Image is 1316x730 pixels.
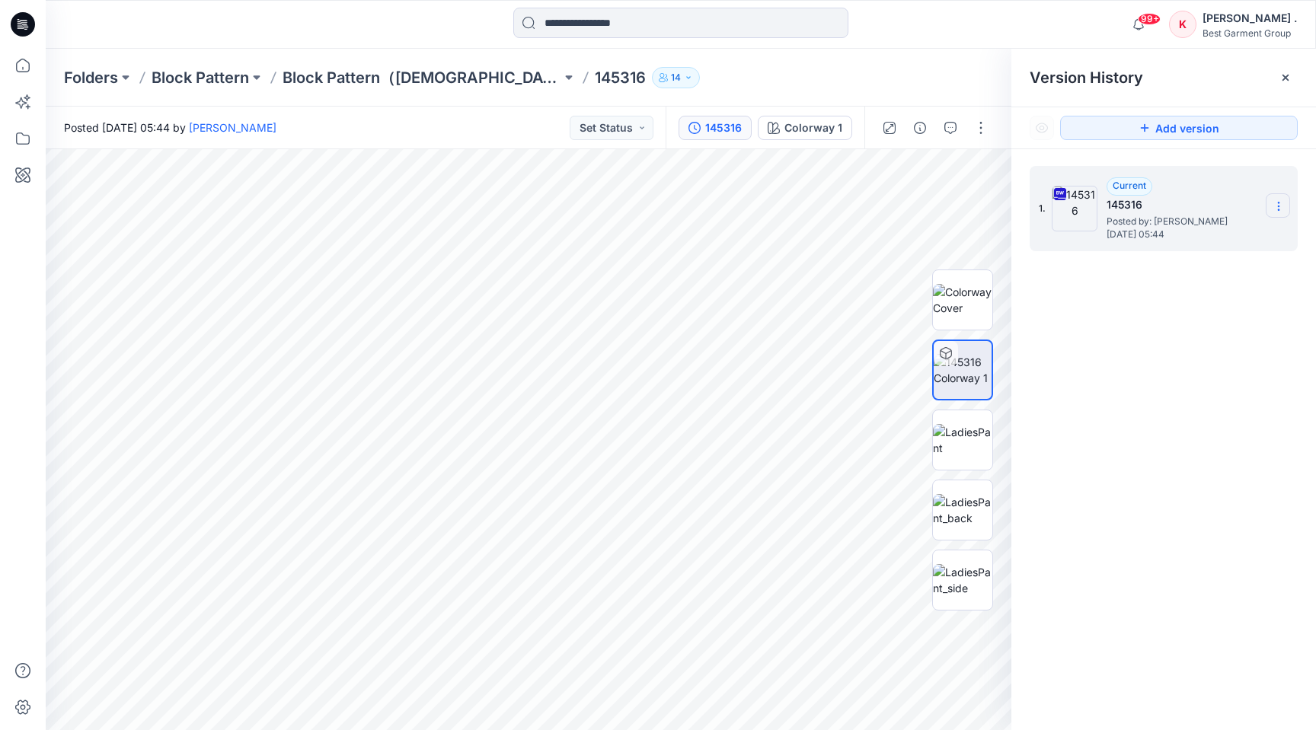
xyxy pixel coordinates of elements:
button: 145316 [679,116,752,140]
a: [PERSON_NAME] [189,121,276,134]
a: Block Pattern [152,67,249,88]
button: 14 [652,67,700,88]
span: Posted by: Shili Guo [1107,214,1259,229]
img: 145316 Colorway 1 [934,354,992,386]
div: Best Garment Group [1203,27,1297,39]
button: Add version [1060,116,1298,140]
a: Folders [64,67,118,88]
p: 14 [671,69,681,86]
span: Version History [1030,69,1143,87]
img: 145316 [1052,186,1097,231]
button: Show Hidden Versions [1030,116,1054,140]
span: [DATE] 05:44 [1107,229,1259,240]
div: 145316 [705,120,742,136]
span: Current [1113,180,1146,191]
img: LadiesPant [933,424,992,456]
span: 1. [1039,202,1046,215]
img: LadiesPant_side [933,564,992,596]
img: Colorway Cover [933,284,992,316]
p: 145316 [595,67,646,88]
div: Colorway 1 [784,120,842,136]
button: Details [908,116,932,140]
h5: 145316 [1107,196,1259,214]
button: Close [1279,72,1292,84]
button: Colorway 1 [758,116,852,140]
span: Posted [DATE] 05:44 by [64,120,276,135]
a: Block Pattern（[DEMOGRAPHIC_DATA]） [283,67,561,88]
img: LadiesPant_back [933,494,992,526]
div: [PERSON_NAME] . [1203,9,1297,27]
div: K [1169,11,1196,38]
span: 99+ [1138,13,1161,25]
